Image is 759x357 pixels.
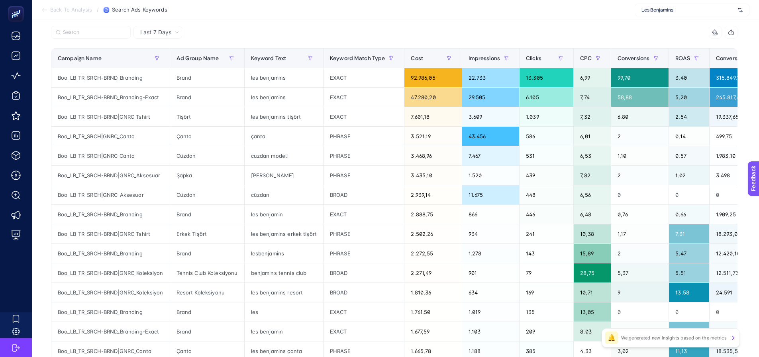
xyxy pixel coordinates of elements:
[611,166,669,185] div: 2
[611,205,669,224] div: 0,76
[462,185,520,204] div: 11.675
[611,263,669,282] div: 5,37
[462,88,520,107] div: 29.505
[574,224,610,243] div: 10,38
[324,224,404,243] div: PHRASE
[669,244,709,263] div: 5,47
[580,55,591,61] span: CPC
[245,146,323,165] div: cuzdan modeli
[245,302,323,322] div: les
[404,322,461,341] div: 1.677,59
[738,6,743,14] img: svg%3e
[611,185,669,204] div: 0
[245,127,323,146] div: çanta
[324,263,404,282] div: BROAD
[58,55,102,61] span: Campaign Name
[520,205,573,224] div: 446
[404,68,461,87] div: 92.986,05
[462,146,520,165] div: 7.467
[462,283,520,302] div: 634
[50,7,92,13] span: Back To Analysis
[574,146,610,165] div: 6,53
[170,244,244,263] div: Brand
[51,185,170,204] div: Boo_LB_TR_SRCH|GNRC_Aksesuar
[411,55,423,61] span: Cost
[170,146,244,165] div: Cüzdan
[51,146,170,165] div: Boo_LB_TR_SRCH|GNRC_Canta
[324,146,404,165] div: PHRASE
[170,185,244,204] div: Cüzdan
[462,68,520,87] div: 22.733
[170,263,244,282] div: Tennis Club Koleksiyonu
[170,224,244,243] div: Erkek Tişört
[63,29,126,35] input: Search
[324,205,404,224] div: EXACT
[404,146,461,165] div: 3.468,96
[605,331,618,344] div: 🔔
[462,205,520,224] div: 866
[245,205,323,224] div: les benjamin
[462,263,520,282] div: 901
[170,127,244,146] div: Çanta
[520,244,573,263] div: 143
[669,127,709,146] div: 0,14
[618,55,650,61] span: Conversions
[324,283,404,302] div: BROAD
[170,68,244,87] div: Brand
[574,107,610,126] div: 7,32
[462,322,520,341] div: 1.103
[462,166,520,185] div: 1.520
[245,244,323,263] div: lesbenjamins
[324,166,404,185] div: PHRASE
[669,205,709,224] div: 0,66
[404,244,461,263] div: 2.272,55
[51,283,170,302] div: Boo_LB_TR_SRCH-BRND|GNRC_Koleksiyon
[324,244,404,263] div: PHRASE
[404,263,461,282] div: 2.271,49
[112,7,167,13] span: Search Ads Keywords
[251,55,286,61] span: Keyword Text
[51,88,170,107] div: Boo_LB_TR_SRCH-BRND_Branding-Exact
[51,127,170,146] div: Boo_LB_TR_SRCH|GNRC_Canta
[574,185,610,204] div: 6,56
[404,166,461,185] div: 3.435,10
[520,224,573,243] div: 241
[520,185,573,204] div: 448
[462,302,520,322] div: 1.019
[669,107,709,126] div: 2,54
[611,88,669,107] div: 58,88
[51,166,170,185] div: Boo_LB_TR_SRCH-BRND|GNRC_Aksesuar
[51,224,170,243] div: Boo_LB_TR_SRCH-BRND|GNRC_Tshirt
[51,302,170,322] div: Boo_LB_TR_SRCH-BRND_Branding
[574,244,610,263] div: 15,89
[520,68,573,87] div: 13.305
[611,68,669,87] div: 99,70
[51,244,170,263] div: Boo_LB_TR_SRCH-BRND_Branding
[404,88,461,107] div: 47.280,20
[324,68,404,87] div: EXACT
[675,55,690,61] span: ROAS
[245,283,323,302] div: les benjamins resort
[324,322,404,341] div: EXACT
[324,88,404,107] div: EXACT
[520,88,573,107] div: 6.105
[462,107,520,126] div: 3.609
[324,185,404,204] div: BROAD
[245,166,323,185] div: [PERSON_NAME]
[245,68,323,87] div: les benjamins
[404,127,461,146] div: 3.521,19
[520,302,573,322] div: 135
[669,322,709,341] div: 7,22
[669,166,709,185] div: 1,02
[669,88,709,107] div: 5,20
[611,146,669,165] div: 1,10
[469,55,500,61] span: Impressions
[462,127,520,146] div: 43.456
[51,68,170,87] div: Boo_LB_TR_SRCH-BRND_Branding
[170,107,244,126] div: Tişört
[621,335,727,341] p: We generated new insights based on the metrics
[669,302,709,322] div: 0
[611,127,669,146] div: 2
[404,107,461,126] div: 7.601,18
[611,322,669,341] div: 1,60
